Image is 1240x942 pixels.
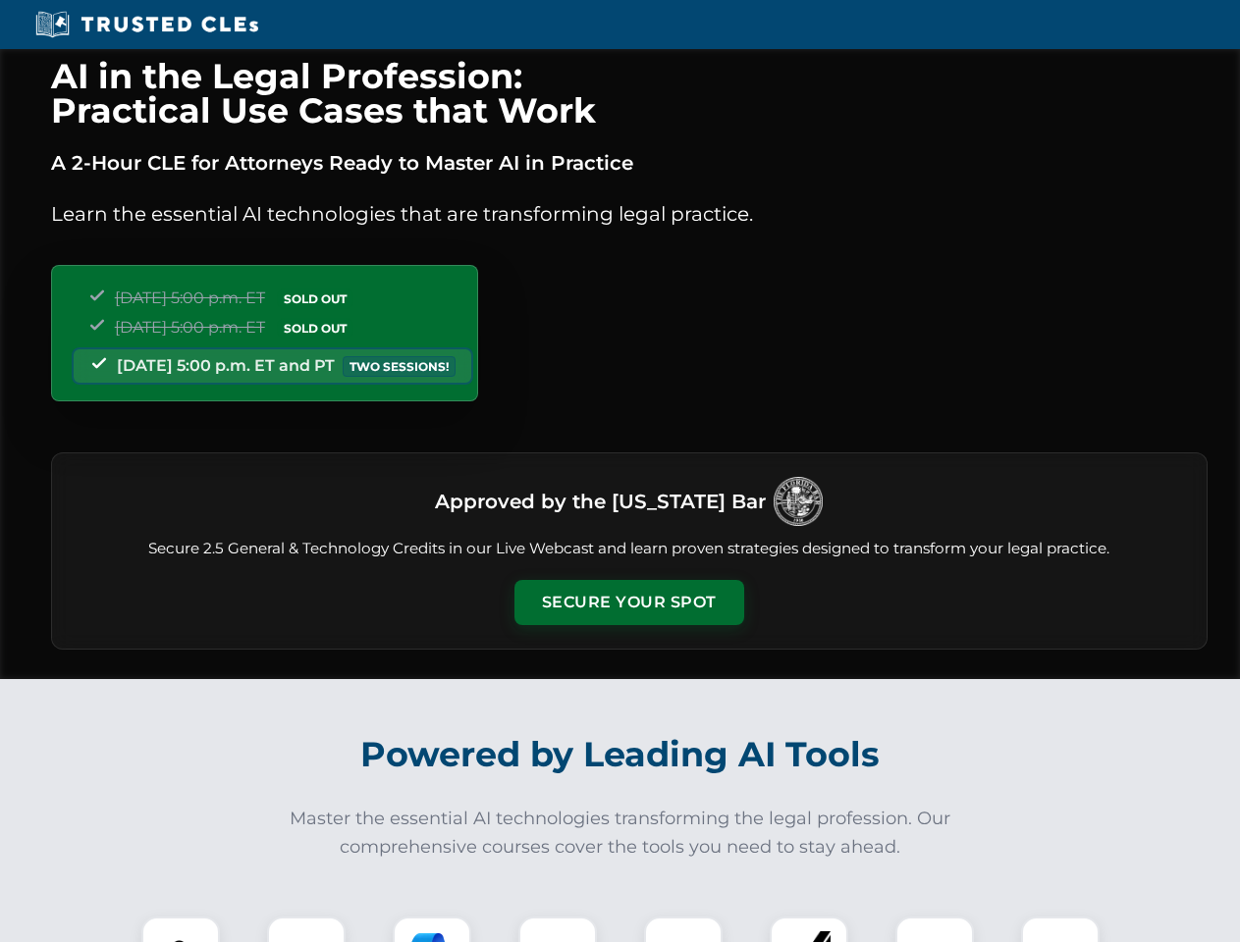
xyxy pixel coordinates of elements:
span: SOLD OUT [277,288,353,309]
button: Secure Your Spot [514,580,744,625]
img: Logo [774,477,823,526]
span: SOLD OUT [277,318,353,339]
span: [DATE] 5:00 p.m. ET [115,288,265,307]
p: A 2-Hour CLE for Attorneys Ready to Master AI in Practice [51,147,1208,179]
h3: Approved by the [US_STATE] Bar [435,484,766,519]
p: Master the essential AI technologies transforming the legal profession. Our comprehensive courses... [277,805,964,862]
p: Learn the essential AI technologies that are transforming legal practice. [51,198,1208,230]
h1: AI in the Legal Profession: Practical Use Cases that Work [51,59,1208,128]
img: Trusted CLEs [29,10,264,39]
h2: Powered by Leading AI Tools [77,720,1164,789]
p: Secure 2.5 General & Technology Credits in our Live Webcast and learn proven strategies designed ... [76,538,1183,560]
span: [DATE] 5:00 p.m. ET [115,318,265,337]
